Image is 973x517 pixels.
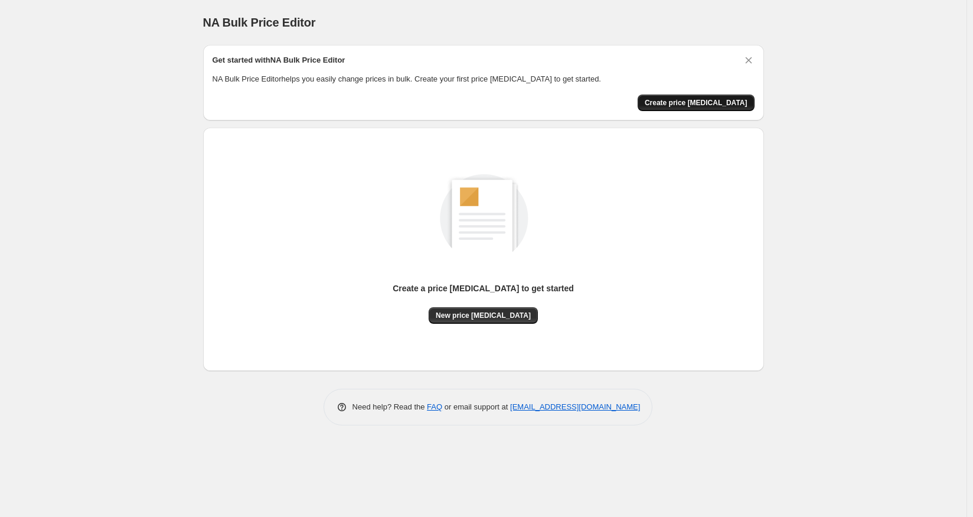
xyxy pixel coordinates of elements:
span: New price [MEDICAL_DATA] [436,311,531,320]
button: Create price change job [638,95,755,111]
a: FAQ [427,402,442,411]
span: NA Bulk Price Editor [203,16,316,29]
span: or email support at [442,402,510,411]
p: Create a price [MEDICAL_DATA] to get started [393,282,574,294]
h2: Get started with NA Bulk Price Editor [213,54,345,66]
button: New price [MEDICAL_DATA] [429,307,538,324]
a: [EMAIL_ADDRESS][DOMAIN_NAME] [510,402,640,411]
p: NA Bulk Price Editor helps you easily change prices in bulk. Create your first price [MEDICAL_DAT... [213,73,755,85]
span: Create price [MEDICAL_DATA] [645,98,747,108]
button: Dismiss card [743,54,755,66]
span: Need help? Read the [352,402,427,411]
